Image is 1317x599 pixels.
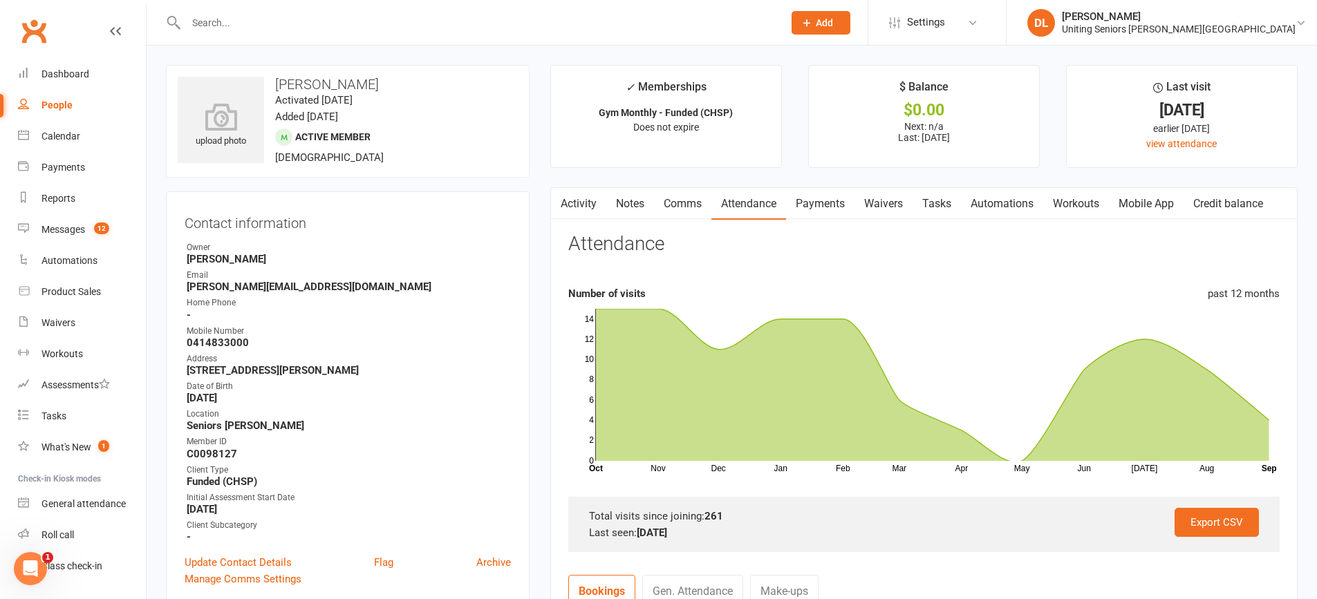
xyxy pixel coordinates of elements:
[792,11,850,35] button: Add
[1184,188,1273,220] a: Credit balance
[821,103,1027,117] div: $0.00
[568,234,664,255] h3: Attendance
[633,122,699,133] span: Does not expire
[1079,121,1285,136] div: earlier [DATE]
[18,551,146,582] a: Class kiosk mode
[1146,138,1217,149] a: view attendance
[187,419,511,432] strong: Seniors [PERSON_NAME]
[41,529,74,540] div: Roll call
[821,121,1027,143] p: Next: n/a Last: [DATE]
[187,336,511,349] strong: 0414833000
[18,370,146,401] a: Assessments
[42,552,53,563] span: 1
[275,151,384,164] span: [DEMOGRAPHIC_DATA]
[1062,23,1296,35] div: Uniting Seniors [PERSON_NAME][GEOGRAPHIC_DATA]
[18,488,146,520] a: General attendance kiosk mode
[476,554,511,571] a: Archive
[654,188,711,220] a: Comms
[816,17,833,28] span: Add
[187,364,511,377] strong: [STREET_ADDRESS][PERSON_NAME]
[913,188,961,220] a: Tasks
[626,81,635,94] i: ✓
[41,224,85,235] div: Messages
[907,7,945,38] span: Settings
[41,68,89,79] div: Dashboard
[18,339,146,370] a: Workouts
[1027,9,1055,37] div: DL
[18,245,146,276] a: Automations
[18,90,146,121] a: People
[41,286,101,297] div: Product Sales
[18,307,146,339] a: Waivers
[1153,78,1211,103] div: Last visit
[18,432,146,463] a: What's New1
[187,352,511,365] div: Address
[41,379,110,390] div: Assessments
[41,162,85,173] div: Payments
[187,464,511,477] div: Client Type
[187,241,511,254] div: Owner
[41,255,97,266] div: Automations
[41,498,126,509] div: General attendance
[187,519,511,532] div: Client Subcategory
[14,552,47,585] iframe: Intercom live chat
[41,193,75,204] div: Reports
[98,440,109,452] span: 1
[18,59,146,90] a: Dashboard
[854,188,913,220] a: Waivers
[374,554,393,571] a: Flag
[275,111,338,123] time: Added [DATE]
[41,441,91,453] div: What's New
[187,269,511,282] div: Email
[589,508,1259,524] div: Total visits since joining:
[18,183,146,214] a: Reports
[187,503,511,515] strong: [DATE]
[187,309,511,321] strong: -
[18,152,146,183] a: Payments
[606,188,654,220] a: Notes
[187,408,511,421] div: Location
[637,526,667,539] strong: [DATE]
[626,78,707,104] div: Memberships
[178,77,518,92] h3: [PERSON_NAME]
[568,287,646,300] strong: Number of visits
[899,78,949,103] div: $ Balance
[41,131,80,142] div: Calendar
[295,131,371,142] span: Active member
[41,317,75,328] div: Waivers
[94,222,109,234] span: 12
[182,13,774,32] input: Search...
[187,531,511,543] strong: -
[41,348,83,359] div: Workouts
[275,94,353,106] time: Activated [DATE]
[41,99,73,111] div: People
[18,401,146,432] a: Tasks
[187,253,511,265] strong: [PERSON_NAME]
[187,380,511,393] div: Date of Birth
[187,281,511,293] strong: [PERSON_NAME][EMAIL_ADDRESS][DOMAIN_NAME]
[187,491,511,504] div: Initial Assessment Start Date
[1043,188,1109,220] a: Workouts
[18,276,146,307] a: Product Sales
[711,188,786,220] a: Attendance
[187,392,511,404] strong: [DATE]
[17,14,51,48] a: Clubworx
[599,107,733,118] strong: Gym Monthly - Funded (CHSP)
[1062,10,1296,23] div: [PERSON_NAME]
[187,325,511,338] div: Mobile Number
[786,188,854,220] a: Payments
[589,524,1259,541] div: Last seen:
[187,475,511,488] strong: Funded (CHSP)
[551,188,606,220] a: Activity
[41,560,102,571] div: Class check-in
[961,188,1043,220] a: Automations
[18,214,146,245] a: Messages 12
[187,435,511,448] div: Member ID
[1079,103,1285,117] div: [DATE]
[178,103,264,149] div: upload photo
[185,210,511,231] h3: Contact information
[1208,285,1280,302] div: past 12 months
[187,448,511,460] strong: C0098127
[185,554,292,571] a: Update Contact Details
[704,510,723,522] strong: 261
